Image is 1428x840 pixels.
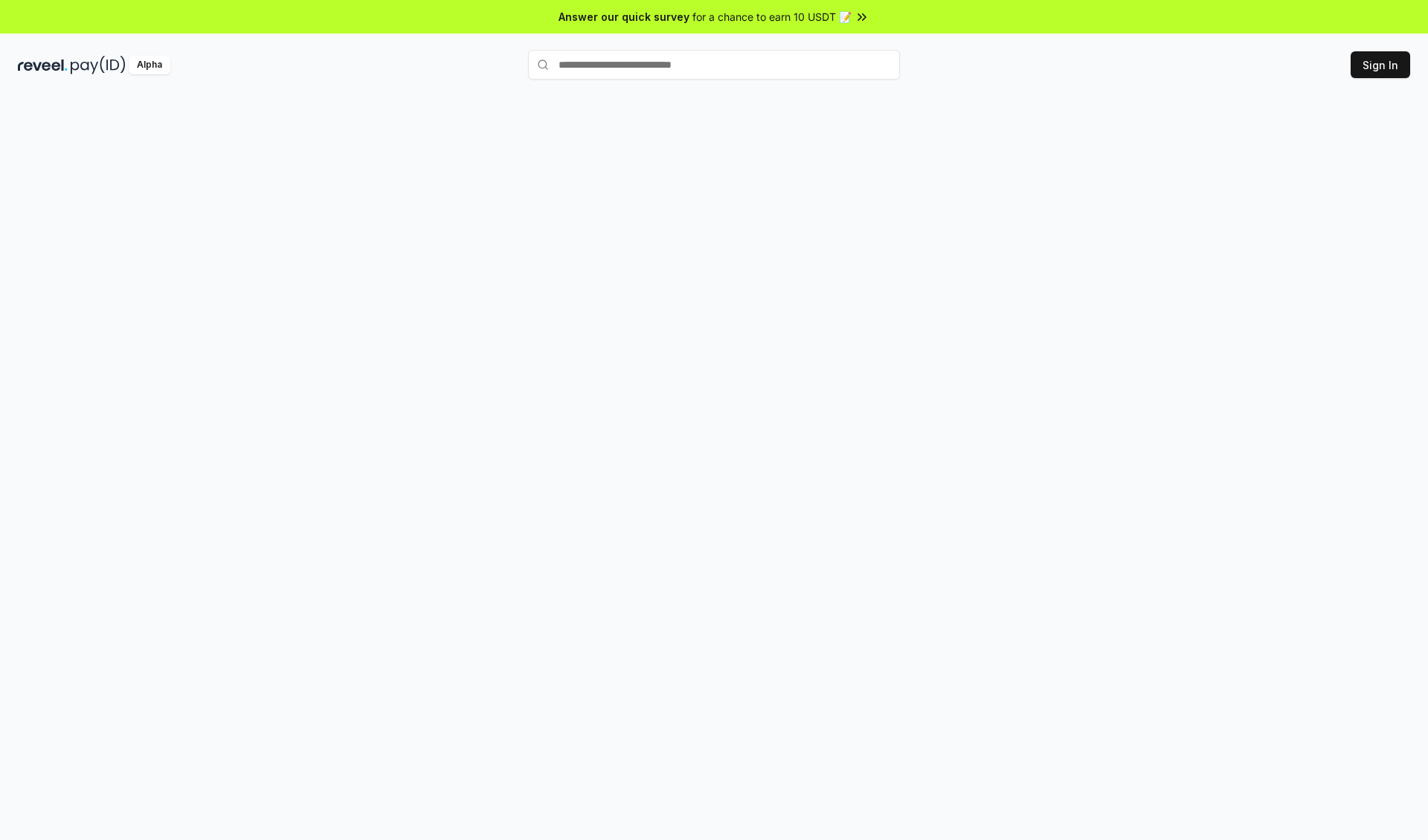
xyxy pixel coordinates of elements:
span: for a chance to earn 10 USDT 📝 [692,9,852,25]
div: Alpha [129,56,170,74]
button: Sign In [1351,51,1410,78]
img: reveel_dark [18,56,68,74]
span: Answer our quick survey [559,9,689,25]
img: pay_id [71,56,126,74]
